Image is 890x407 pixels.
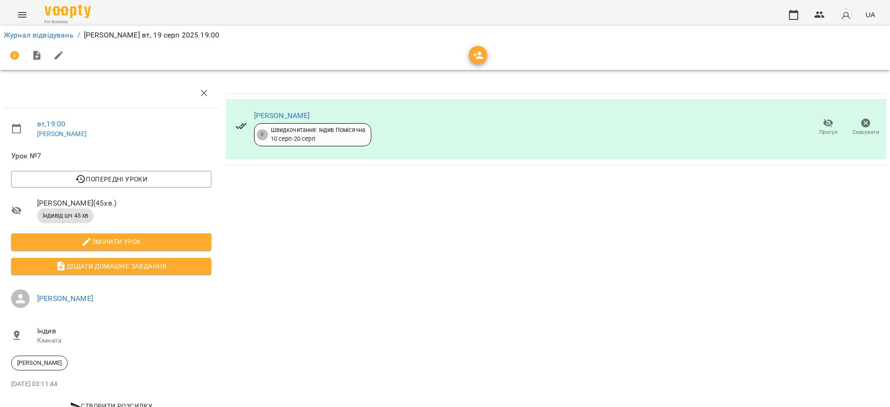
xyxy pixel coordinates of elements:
span: Прогул [819,128,838,136]
button: Додати домашнє завдання [11,258,211,275]
a: [PERSON_NAME] [37,294,93,303]
span: Індив [37,326,211,337]
a: Журнал відвідувань [4,31,74,39]
span: For Business [44,19,91,25]
div: Швидкочитання: Індив Помісячна 10 серп - 20 серп [271,126,365,143]
div: [PERSON_NAME] [11,356,68,370]
a: [PERSON_NAME] [254,111,310,120]
p: [DATE] 03:11:44 [11,380,211,389]
button: UA [862,6,879,23]
span: Попередні уроки [19,174,204,185]
span: Додати домашнє завдання [19,261,204,272]
p: [PERSON_NAME] вт, 19 серп 2025 19:00 [84,30,219,41]
span: UA [865,10,875,19]
span: [PERSON_NAME] [12,359,67,367]
span: Урок №7 [11,150,211,162]
span: [PERSON_NAME] ( 45 хв. ) [37,198,211,209]
button: Скасувати [847,114,884,140]
button: Menu [11,4,33,26]
img: avatar_s.png [839,8,852,21]
span: Змінити урок [19,236,204,247]
img: Voopty Logo [44,5,91,18]
span: Скасувати [852,128,879,136]
span: індивід шч 45 хв [37,212,94,220]
nav: breadcrumb [4,30,886,41]
p: Кімната [37,336,211,345]
button: Прогул [809,114,847,140]
a: [PERSON_NAME] [37,130,87,138]
div: 8 [257,129,268,140]
li: / [77,30,80,41]
button: Змінити урок [11,233,211,250]
a: вт , 19:00 [37,119,65,128]
button: Попередні уроки [11,171,211,188]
